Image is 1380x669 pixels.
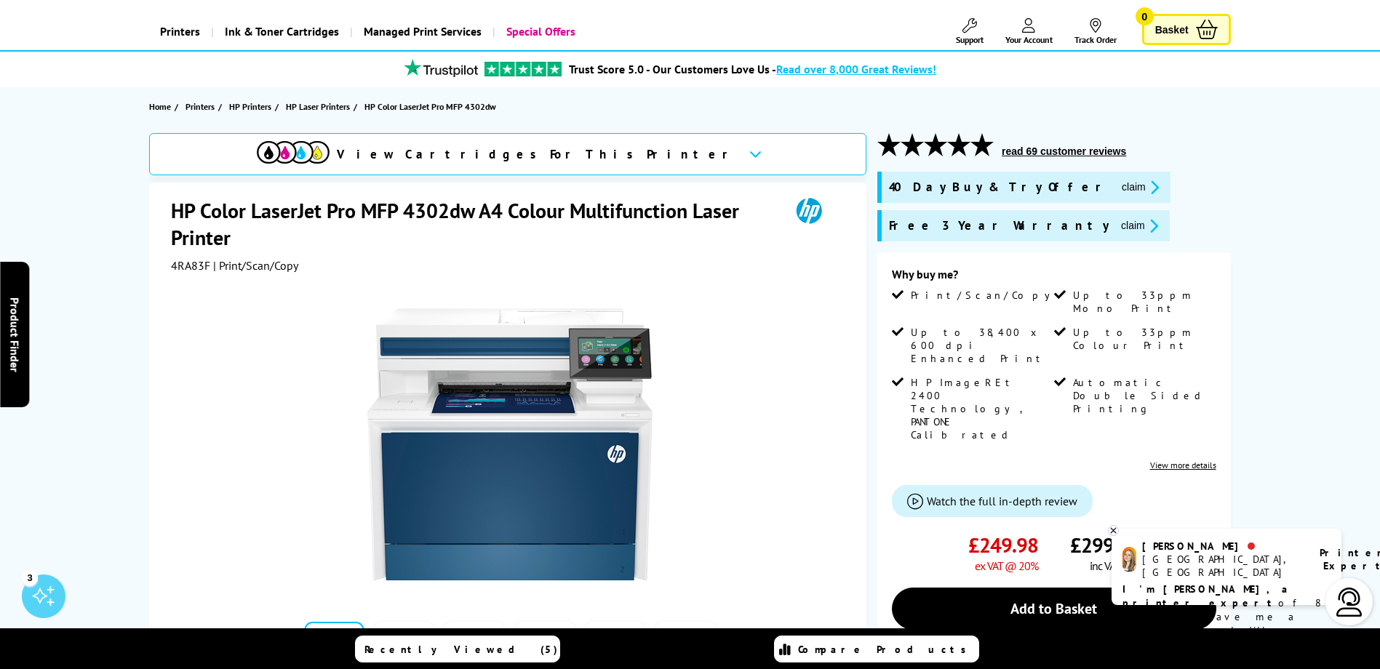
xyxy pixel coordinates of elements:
[889,179,1110,196] span: 40 Day Buy & Try Offer
[149,99,171,114] span: Home
[149,99,175,114] a: Home
[911,376,1050,441] span: HP ImageREt 2400 Technology, PANTONE Calibrated
[775,197,842,224] img: HP
[968,532,1038,558] span: £249.98
[213,258,298,273] span: | Print/Scan/Copy
[149,13,211,50] a: Printers
[367,302,653,587] img: HP Color LaserJet Pro MFP 4302dw
[211,13,350,50] a: Ink & Toner Cartridges
[1070,532,1140,558] span: £299.98
[7,297,22,372] span: Product Finder
[892,588,1216,630] a: Add to Basket
[355,636,560,662] a: Recently Viewed (5)
[1090,558,1120,573] span: inc VAT
[286,99,354,114] a: HP Laser Printers
[997,145,1130,158] button: read 69 customer reviews
[337,146,737,162] span: View Cartridges For This Printer
[364,101,496,112] span: HP Color LaserJet Pro MFP 4302dw
[776,62,936,76] span: Read over 8,000 Great Reviews!
[1122,582,1292,609] b: I'm [PERSON_NAME], a printer expert
[1117,217,1162,234] button: promo-description
[1150,460,1216,470] a: View more details
[911,326,1050,365] span: Up to 38,400 x 600 dpi Enhanced Print
[257,141,330,164] img: cmyk-icon.svg
[1073,326,1213,352] span: Up to 33ppm Colour Print
[889,217,1109,234] span: Free 3 Year Warranty
[229,99,271,114] span: HP Printers
[798,643,974,656] span: Compare Products
[1142,14,1231,45] a: Basket 0
[1074,18,1117,45] a: Track Order
[1335,588,1364,617] img: user-headset-light.svg
[1073,289,1213,315] span: Up to 33ppm Mono Print
[569,62,936,76] a: Trust Score 5.0 - Our Customers Love Us -Read over 8,000 Great Reviews!
[171,197,775,251] h1: HP Color LaserJet Pro MFP 4302dw A4 Colour Multifunction Laser Printer
[397,59,484,77] img: trustpilot rating
[22,569,38,585] div: 3
[1005,34,1053,45] span: Your Account
[774,636,979,662] a: Compare Products
[286,99,350,114] span: HP Laser Printers
[364,643,558,656] span: Recently Viewed (5)
[927,494,1077,508] span: Watch the full in-depth review
[1122,547,1136,572] img: amy-livechat.png
[171,258,210,273] span: 4RA83F
[956,18,984,45] a: Support
[1142,540,1301,553] div: [PERSON_NAME]
[1142,553,1301,579] div: [GEOGRAPHIC_DATA], [GEOGRAPHIC_DATA]
[229,99,275,114] a: HP Printers
[956,34,984,45] span: Support
[1136,7,1154,25] span: 0
[186,99,215,114] span: Printers
[1117,179,1163,196] button: promo-description
[1005,18,1053,45] a: Your Account
[225,13,339,50] span: Ink & Toner Cartridges
[350,13,492,50] a: Managed Print Services
[892,267,1216,289] div: Why buy me?
[484,62,562,76] img: trustpilot rating
[911,289,1061,302] span: Print/Scan/Copy
[1073,376,1213,415] span: Automatic Double Sided Printing
[186,99,218,114] a: Printers
[492,13,586,50] a: Special Offers
[1155,20,1189,39] span: Basket
[1122,582,1331,652] p: of 8 years! Leave me a message and I'll respond ASAP
[975,558,1038,573] span: ex VAT @ 20%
